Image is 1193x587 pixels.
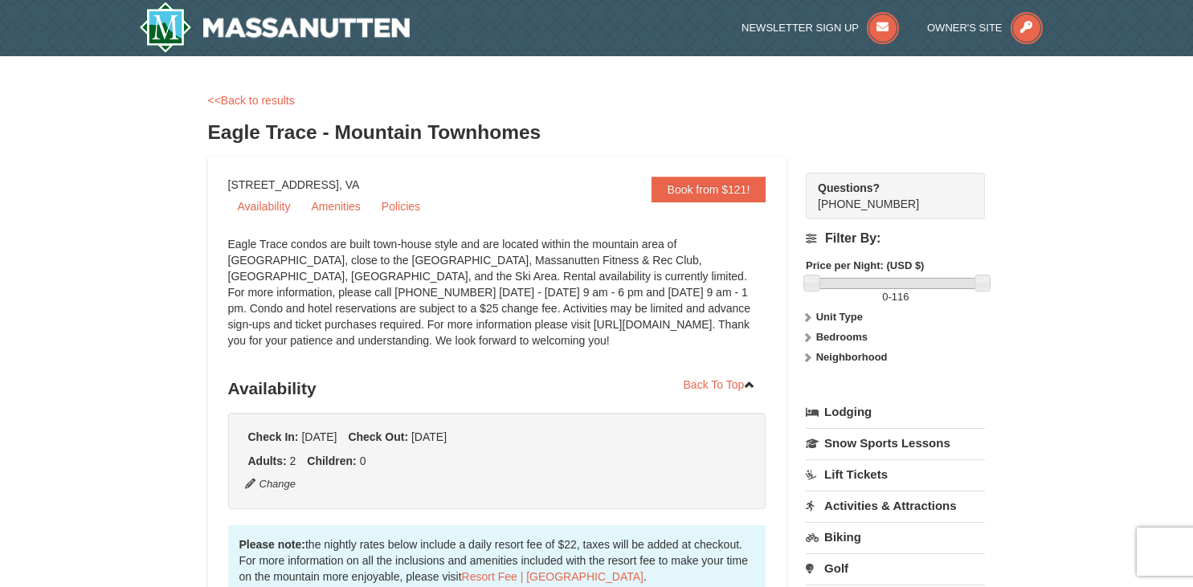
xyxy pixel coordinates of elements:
[927,22,1003,34] span: Owner's Site
[139,2,411,53] a: Massanutten Resort
[818,181,880,194] strong: Questions?
[806,459,985,489] a: Lift Tickets
[806,428,985,458] a: Snow Sports Lessons
[806,522,985,552] a: Biking
[228,194,300,218] a: Availability
[806,259,924,271] strong: Price per Night: (USD $)
[806,289,985,305] label: -
[806,491,985,520] a: Activities & Attractions
[348,430,408,443] strong: Check Out:
[652,177,766,202] a: Book from $121!
[816,331,868,343] strong: Bedrooms
[816,351,888,363] strong: Neighborhood
[307,455,356,467] strong: Children:
[360,455,366,467] span: 0
[244,475,297,493] button: Change
[239,538,305,551] strong: Please note:
[290,455,296,467] span: 2
[301,194,370,218] a: Amenities
[742,22,859,34] span: Newsletter Sign Up
[139,2,411,53] img: Massanutten Resort Logo
[882,291,888,303] span: 0
[411,430,447,443] span: [DATE]
[301,430,337,443] span: [DATE]
[927,22,1043,34] a: Owner's Site
[742,22,899,34] a: Newsletter Sign Up
[248,455,287,467] strong: Adults:
[462,570,643,583] a: Resort Fee | [GEOGRAPHIC_DATA]
[816,311,863,323] strong: Unit Type
[673,373,766,397] a: Back To Top
[228,373,766,405] h3: Availability
[806,231,985,246] h4: Filter By:
[806,553,985,583] a: Golf
[208,116,986,149] h3: Eagle Trace - Mountain Townhomes
[228,236,766,365] div: Eagle Trace condos are built town-house style and are located within the mountain area of [GEOGRA...
[892,291,909,303] span: 116
[818,180,956,210] span: [PHONE_NUMBER]
[806,397,985,426] a: Lodging
[248,430,299,443] strong: Check In:
[208,94,295,107] a: <<Back to results
[372,194,430,218] a: Policies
